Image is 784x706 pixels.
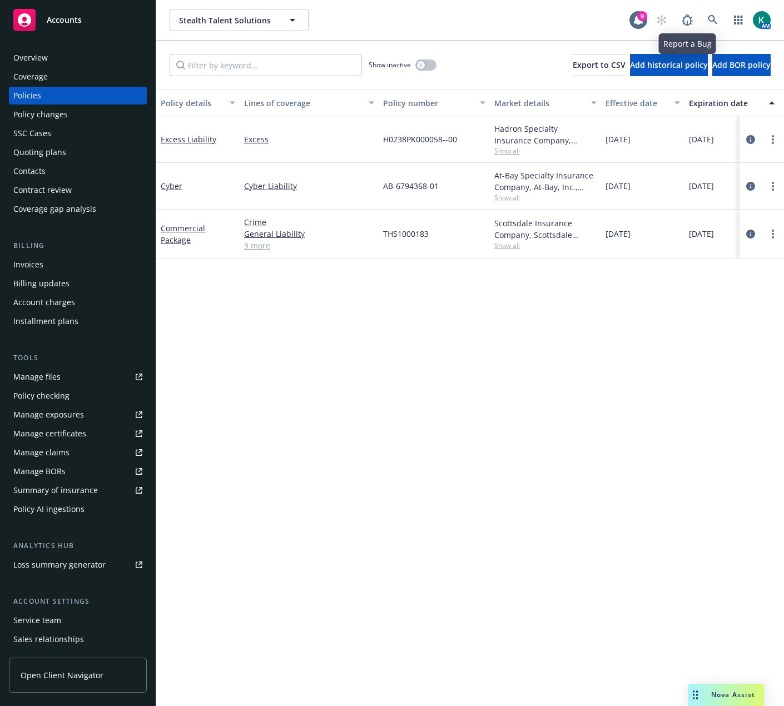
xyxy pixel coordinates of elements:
a: Start snowing [651,9,673,31]
span: H0238PK000058--00 [383,133,457,145]
div: Invoices [13,256,43,274]
a: Search [702,9,724,31]
div: Market details [494,97,584,109]
a: Manage BORs [9,463,147,480]
div: Manage certificates [13,425,86,443]
span: [DATE] [689,180,714,192]
div: Policy AI ingestions [13,500,85,518]
span: Add BOR policy [712,59,771,70]
a: Loss summary generator [9,556,147,574]
a: Accounts [9,4,147,36]
div: SSC Cases [13,125,51,142]
button: Policy number [379,90,490,116]
a: Policies [9,87,147,105]
button: Nova Assist [688,684,764,706]
div: Manage claims [13,444,70,461]
div: Manage BORs [13,463,66,480]
div: Summary of insurance [13,481,98,499]
a: Overview [9,49,147,67]
div: Hadron Specialty Insurance Company, Hadron Holdings, LP, RT Specialty Insurance Services, LLC (RS... [494,123,597,146]
div: Quoting plans [13,143,66,161]
div: Drag to move [688,684,702,706]
a: Coverage [9,68,147,86]
a: Policy AI ingestions [9,500,147,518]
a: Account charges [9,294,147,311]
a: Cyber Liability [244,180,374,192]
div: Overview [13,49,48,67]
span: Nova Assist [711,690,755,699]
span: [DATE] [689,228,714,240]
div: Loss summary generator [13,556,106,574]
a: Manage files [9,368,147,386]
span: Show all [494,241,597,250]
button: Add BOR policy [712,54,771,76]
span: Export to CSV [573,59,626,70]
a: Commercial Package [161,223,205,245]
button: Market details [490,90,601,116]
div: Manage files [13,368,61,386]
a: circleInformation [744,180,757,193]
div: Policies [13,87,41,105]
a: Coverage gap analysis [9,200,147,218]
div: Billing updates [13,275,70,292]
span: Show all [494,193,597,202]
div: At-Bay Specialty Insurance Company, At-Bay, Inc., ProWriters Insurance Services, LLC [494,170,597,193]
span: [DATE] [606,133,631,145]
span: AB-6794368-01 [383,180,439,192]
a: 3 more [244,240,374,251]
a: more [766,133,780,146]
a: Report a Bug [676,9,698,31]
div: Policy number [383,97,473,109]
a: Excess [244,133,374,145]
div: Tools [9,352,147,364]
button: Effective date [601,90,684,116]
span: [DATE] [606,180,631,192]
a: circleInformation [744,133,757,146]
a: Manage claims [9,444,147,461]
img: photo [753,11,771,29]
button: Expiration date [684,90,779,116]
div: Manage exposures [13,406,84,424]
div: Installment plans [13,312,78,330]
div: Lines of coverage [244,97,362,109]
div: Policy checking [13,387,70,405]
div: Account settings [9,596,147,607]
a: Excess Liability [161,134,216,145]
button: Policy details [156,90,240,116]
span: Add historical policy [630,59,708,70]
a: Crime [244,216,374,228]
div: 9 [637,11,647,21]
div: Scottsdale Insurance Company, Scottsdale Insurance Company (Nationwide), RT Specialty Insurance S... [494,217,597,241]
div: Service team [13,611,61,629]
a: Service team [9,611,147,629]
a: General Liability [244,228,374,240]
button: Add historical policy [630,54,708,76]
a: Invoices [9,256,147,274]
div: Account charges [13,294,75,311]
a: more [766,180,780,193]
a: Policy checking [9,387,147,405]
a: Policy changes [9,106,147,123]
div: Policy changes [13,106,68,123]
span: Open Client Navigator [21,669,103,681]
span: [DATE] [689,133,714,145]
input: Filter by keyword... [170,54,362,76]
span: Accounts [47,16,82,24]
a: Sales relationships [9,630,147,648]
a: SSC Cases [9,125,147,142]
div: Sales relationships [13,630,84,648]
a: Manage exposures [9,406,147,424]
a: circleInformation [744,227,757,241]
div: Policy details [161,97,223,109]
span: Show all [494,146,597,156]
div: Expiration date [689,97,762,109]
div: Contract review [13,181,72,199]
a: Cyber [161,181,182,191]
div: Billing [9,240,147,251]
button: Lines of coverage [240,90,379,116]
div: Coverage [13,68,48,86]
button: Stealth Talent Solutions [170,9,309,31]
span: THS1000183 [383,228,429,240]
div: Coverage gap analysis [13,200,96,218]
